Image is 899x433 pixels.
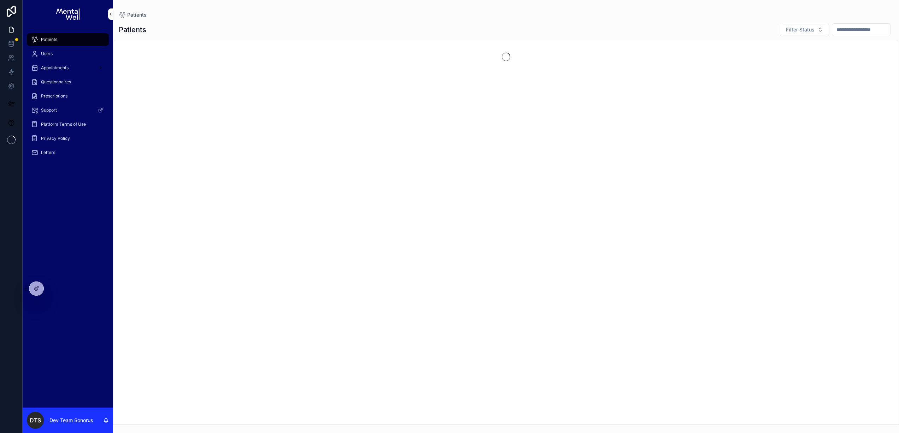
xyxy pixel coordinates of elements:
[41,93,67,99] span: Prescriptions
[41,107,57,113] span: Support
[56,8,79,20] img: App logo
[41,150,55,155] span: Letters
[27,146,109,159] a: Letters
[119,25,146,35] h1: Patients
[27,104,109,117] a: Support
[41,51,53,57] span: Users
[27,61,109,74] a: Appointments
[41,79,71,85] span: Questionnaires
[27,132,109,145] a: Privacy Policy
[780,23,829,36] button: Select Button
[27,47,109,60] a: Users
[27,90,109,102] a: Prescriptions
[41,121,86,127] span: Platform Terms of Use
[30,416,41,425] span: DTS
[41,37,57,42] span: Patients
[41,136,70,141] span: Privacy Policy
[49,417,93,424] p: Dev Team Sonorus
[119,11,147,18] a: Patients
[23,28,113,168] div: scrollable content
[27,118,109,131] a: Platform Terms of Use
[27,33,109,46] a: Patients
[127,11,147,18] span: Patients
[786,26,815,33] span: Filter Status
[41,65,69,71] span: Appointments
[27,76,109,88] a: Questionnaires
